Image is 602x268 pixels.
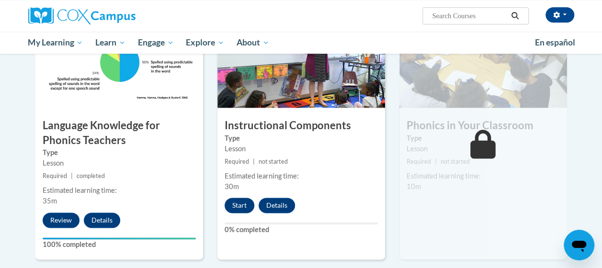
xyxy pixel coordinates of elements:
[28,7,201,24] a: Cox Campus
[564,230,594,260] iframe: Button to launch messaging window
[399,118,567,133] h3: Phonics in Your Classroom
[43,239,196,250] label: 100% completed
[43,212,80,228] button: Review
[407,144,560,154] div: Lesson
[407,171,560,181] div: Estimated learning time:
[43,197,57,205] span: 35m
[217,118,385,133] h3: Instructional Components
[43,158,196,168] div: Lesson
[225,133,378,144] label: Type
[95,37,125,48] span: Learn
[225,171,378,181] div: Estimated learning time:
[35,118,203,148] h3: Language Knowledge for Phonics Teachers
[22,32,90,54] a: My Learning
[431,10,508,22] input: Search Courses
[225,198,254,213] button: Start
[21,32,581,54] div: Main menu
[259,158,288,165] span: not started
[253,158,255,165] span: |
[508,10,522,22] button: Search
[225,182,239,190] span: 30m
[186,37,224,48] span: Explore
[43,172,67,179] span: Required
[28,37,83,48] span: My Learning
[535,37,575,47] span: En español
[225,144,378,154] div: Lesson
[407,158,431,165] span: Required
[28,7,136,24] img: Cox Campus
[132,32,180,54] a: Engage
[180,32,230,54] a: Explore
[84,212,120,228] button: Details
[407,133,560,144] label: Type
[138,37,174,48] span: Engage
[529,33,581,53] a: En español
[399,12,567,108] img: Course Image
[225,224,378,235] label: 0% completed
[71,172,73,179] span: |
[545,7,574,22] button: Account Settings
[43,237,196,239] div: Your progress
[441,158,470,165] span: not started
[237,37,269,48] span: About
[35,12,203,108] img: Course Image
[89,32,132,54] a: Learn
[230,32,275,54] a: About
[43,147,196,158] label: Type
[435,158,437,165] span: |
[407,182,421,190] span: 10m
[43,185,196,196] div: Estimated learning time:
[225,158,249,165] span: Required
[77,172,105,179] span: completed
[259,198,295,213] button: Details
[217,12,385,108] img: Course Image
